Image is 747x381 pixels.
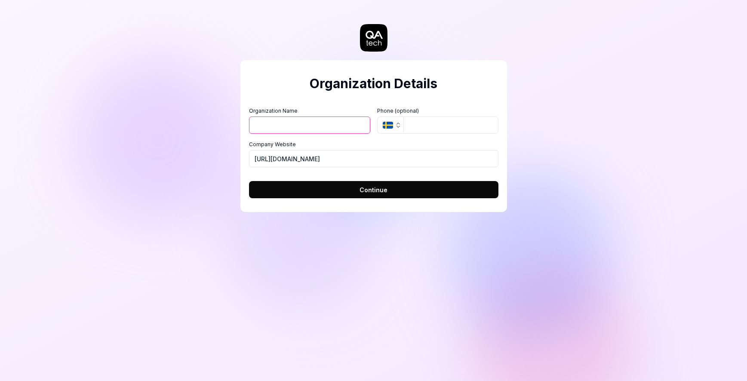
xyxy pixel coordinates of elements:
[360,185,387,194] span: Continue
[249,141,498,148] label: Company Website
[377,107,498,115] label: Phone (optional)
[249,74,498,93] h2: Organization Details
[249,181,498,198] button: Continue
[249,107,370,115] label: Organization Name
[249,150,498,167] input: https://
